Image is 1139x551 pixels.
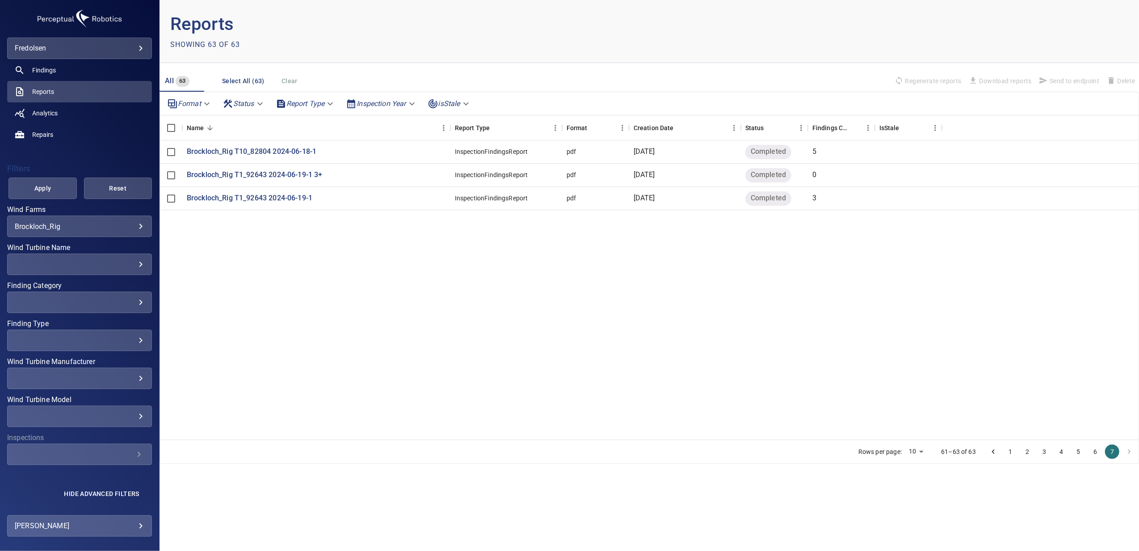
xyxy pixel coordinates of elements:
[674,122,686,134] button: Sort
[567,115,588,140] div: Format
[7,396,152,403] label: Wind Turbine Model
[634,115,674,140] div: Creation Date
[342,96,420,111] div: Inspection Year
[862,121,875,135] button: Menu
[424,96,475,111] div: isStale
[20,183,65,194] span: Apply
[170,39,240,50] p: Showing 63 of 63
[7,38,152,59] div: fredolsen
[567,147,576,156] div: pdf
[7,164,152,173] h4: Filters
[32,87,54,96] span: Reports
[64,490,139,497] span: Hide Advanced Filters
[1054,445,1068,459] button: Go to page 4
[905,445,927,458] div: 10
[812,115,849,140] div: Findings Count
[875,115,942,140] div: IsStale
[32,130,53,139] span: Repairs
[455,170,528,179] div: InspectionFindingsReport
[170,11,649,38] p: Reports
[1105,445,1119,459] button: page 7
[7,244,152,251] label: Wind Turbine Name
[164,96,215,111] div: Format
[7,406,152,427] div: Wind Turbine Model
[629,115,741,140] div: Creation Date
[490,122,503,134] button: Sort
[745,170,791,180] span: Completed
[357,99,406,108] em: Inspection Year
[858,447,902,456] p: Rows per page:
[187,147,316,157] a: Brockloch_Rig T10_82804 2024-06-18-1
[616,121,629,135] button: Menu
[549,121,562,135] button: Menu
[455,194,528,203] div: InspectionFindingsReport
[7,320,152,327] label: Finding Type
[7,59,152,81] a: findings noActive
[7,444,152,465] div: Inspections
[941,447,976,456] p: 61–63 of 63
[165,76,174,85] span: All
[7,81,152,102] a: reports active
[187,115,204,140] div: Name
[1071,445,1085,459] button: Go to page 5
[764,122,777,134] button: Sort
[204,122,216,134] button: Sort
[35,7,124,30] img: fredolsen-logo
[84,178,152,199] button: Reset
[15,519,144,533] div: [PERSON_NAME]
[986,445,1000,459] button: Go to previous page
[187,170,323,180] a: Brockloch_Rig T1_92643 2024-06-19-1 3+
[7,206,152,213] label: Wind Farms
[187,193,312,203] a: Brockloch_Rig T1_92643 2024-06-19-1
[7,368,152,389] div: Wind Turbine Manufacturer
[812,193,816,203] p: 3
[7,292,152,313] div: Finding Category
[59,487,144,501] button: Hide Advanced Filters
[7,102,152,124] a: analytics noActive
[745,193,791,203] span: Completed
[567,194,576,203] div: pdf
[562,115,629,140] div: Format
[15,222,144,231] div: Brockloch_Rig
[15,41,144,55] div: fredolsen
[233,99,254,108] em: Status
[1088,445,1102,459] button: Go to page 6
[219,73,268,89] button: Select All (63)
[567,170,576,179] div: pdf
[899,122,912,134] button: Sort
[455,147,528,156] div: InspectionFindingsReport
[7,216,152,237] div: Wind Farms
[286,99,325,108] em: Report Type
[438,99,460,108] em: isStale
[7,124,152,145] a: repairs noActive
[812,170,816,180] p: 0
[985,445,1138,459] nav: pagination navigation
[812,147,816,157] p: 5
[849,122,862,134] button: Sort
[7,330,152,351] div: Finding Type
[634,193,655,203] p: [DATE]
[808,115,875,140] div: Findings Count
[7,358,152,365] label: Wind Turbine Manufacturer
[1037,445,1051,459] button: Go to page 3
[879,115,899,140] div: Findings in the reports are outdated due to being updated or removed. IsStale reports do not repr...
[272,96,339,111] div: Report Type
[745,147,791,157] span: Completed
[32,109,58,118] span: Analytics
[1020,445,1034,459] button: Go to page 2
[219,96,269,111] div: Status
[95,183,141,194] span: Reset
[182,115,450,140] div: Name
[727,121,741,135] button: Menu
[634,147,655,157] p: [DATE]
[450,115,562,140] div: Report Type
[455,115,490,140] div: Report Type
[794,121,808,135] button: Menu
[745,115,764,140] div: Status
[7,434,152,441] label: Inspections
[634,170,655,180] p: [DATE]
[741,115,808,140] div: Status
